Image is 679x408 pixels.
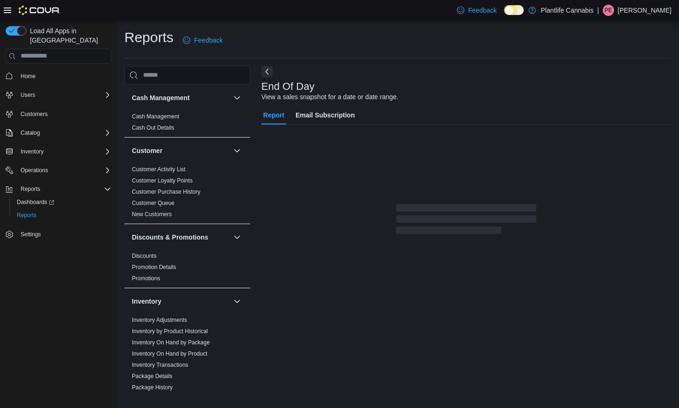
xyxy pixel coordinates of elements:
span: Inventory [21,148,43,155]
a: Promotions [132,275,160,282]
span: Customer Activity List [132,166,186,173]
button: Next [261,66,273,77]
a: New Customers [132,211,172,218]
button: Settings [2,227,115,241]
a: Dashboards [13,197,58,208]
span: Settings [21,231,41,238]
div: Discounts & Promotions [124,250,250,288]
span: Users [21,91,35,99]
span: Catalog [21,129,40,137]
button: Catalog [2,126,115,139]
button: Inventory [2,145,115,158]
span: Report [263,106,284,124]
a: Customers [17,109,51,120]
span: Loading [396,206,536,236]
span: Reports [13,210,111,221]
p: [PERSON_NAME] [618,5,672,16]
span: Home [21,73,36,80]
span: Dashboards [13,197,111,208]
a: Customer Purchase History [132,189,201,195]
a: Discounts [132,253,157,259]
span: Feedback [468,6,497,15]
span: Users [17,89,111,101]
span: Dashboards [17,198,54,206]
a: Cash Management [132,113,179,120]
a: Inventory by Product Historical [132,328,208,335]
span: Reports [17,183,111,195]
h1: Reports [124,28,173,47]
button: Home [2,69,115,83]
button: Discounts & Promotions [231,232,243,243]
span: New Customers [132,211,172,218]
h3: Customer [132,146,162,155]
button: Users [17,89,39,101]
span: Inventory by Product Historical [132,328,208,335]
button: Reports [9,209,115,222]
span: Promotion Details [132,263,176,271]
button: Discounts & Promotions [132,233,230,242]
div: Cash Management [124,111,250,137]
div: View a sales snapshot for a date or date range. [261,92,398,102]
a: Customer Activity List [132,166,186,173]
button: Users [2,88,115,102]
button: Operations [17,165,52,176]
a: Feedback [179,31,226,50]
span: Customers [21,110,48,118]
button: Inventory [132,297,230,306]
span: Package History [132,384,173,391]
a: Dashboards [9,196,115,209]
a: Cash Out Details [132,124,174,131]
a: Inventory Transactions [132,362,188,368]
p: Plantlife Cannabis [541,5,593,16]
h3: End Of Day [261,81,315,92]
span: Settings [17,228,111,240]
button: Customer [231,145,243,156]
span: Catalog [17,127,111,138]
img: Cova [19,6,60,15]
span: Operations [21,167,48,174]
button: Operations [2,164,115,177]
button: Cash Management [231,92,243,103]
button: Cash Management [132,93,230,102]
span: Reports [21,185,40,193]
a: Customer Loyalty Points [132,177,193,184]
a: Inventory On Hand by Package [132,339,210,346]
button: Customer [132,146,230,155]
a: Package Details [132,373,173,379]
div: Customer [124,164,250,224]
span: Package Details [132,372,173,380]
a: Inventory Adjustments [132,317,187,323]
span: Load All Apps in [GEOGRAPHIC_DATA] [26,26,111,45]
span: Home [17,70,111,82]
h3: Inventory [132,297,161,306]
h3: Discounts & Promotions [132,233,208,242]
span: Customer Queue [132,199,174,207]
a: Package History [132,384,173,391]
a: Settings [17,229,44,240]
button: Catalog [17,127,43,138]
a: Promotion Details [132,264,176,270]
a: Customer Queue [132,200,174,206]
span: Inventory [17,146,111,157]
span: Promotions [132,275,160,282]
div: Parker Evely [603,5,614,16]
button: Reports [2,182,115,196]
span: Feedback [194,36,223,45]
nav: Complex example [6,66,111,266]
span: Email Subscription [296,106,355,124]
a: Feedback [453,1,500,20]
span: Customers [17,108,111,120]
button: Inventory [231,296,243,307]
span: Inventory On Hand by Package [132,339,210,346]
a: Inventory On Hand by Product [132,350,207,357]
p: | [597,5,599,16]
button: Reports [17,183,44,195]
span: PE [605,5,612,16]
